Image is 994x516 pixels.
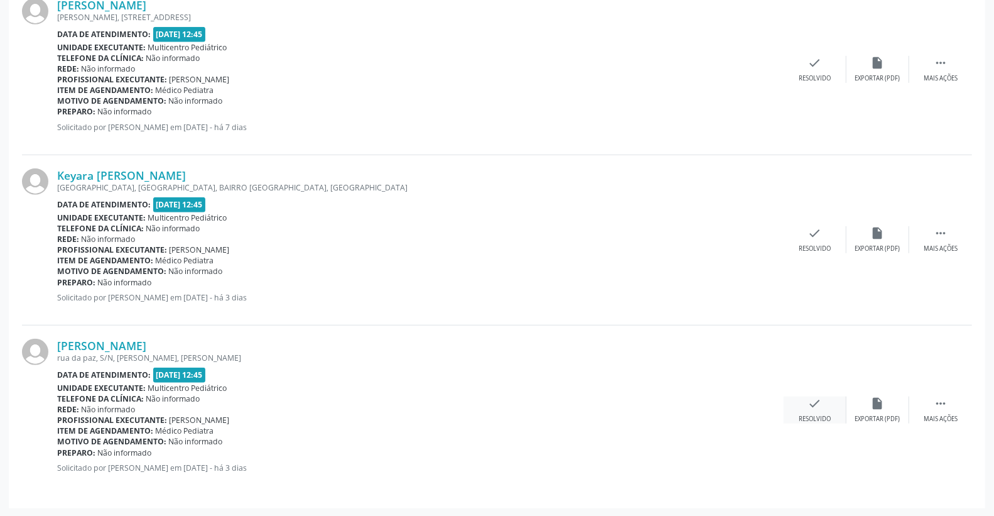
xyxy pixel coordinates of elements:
i: check [808,56,822,70]
a: Keyara [PERSON_NAME] [57,168,186,182]
div: Mais ações [924,74,958,83]
i:  [934,56,948,70]
b: Profissional executante: [57,415,167,425]
span: Multicentro Pediátrico [148,212,227,223]
b: Motivo de agendamento: [57,96,166,106]
i:  [934,397,948,410]
div: Mais ações [924,415,958,424]
b: Item de agendamento: [57,425,153,436]
span: Não informado [98,447,152,458]
b: Item de agendamento: [57,85,153,96]
p: Solicitado por [PERSON_NAME] em [DATE] - há 7 dias [57,122,784,133]
b: Data de atendimento: [57,29,151,40]
div: Exportar (PDF) [855,244,900,253]
span: Multicentro Pediátrico [148,42,227,53]
span: Não informado [82,234,136,244]
span: [PERSON_NAME] [170,415,230,425]
span: Médico Pediatra [156,255,214,266]
span: Não informado [146,393,200,404]
b: Data de atendimento: [57,199,151,210]
div: [PERSON_NAME], [STREET_ADDRESS] [57,12,784,23]
div: Exportar (PDF) [855,415,900,424]
span: Não informado [169,436,223,447]
i: insert_drive_file [871,56,885,70]
b: Telefone da clínica: [57,53,144,63]
b: Rede: [57,404,79,415]
span: [PERSON_NAME] [170,74,230,85]
i: check [808,397,822,410]
i: insert_drive_file [871,226,885,240]
p: Solicitado por [PERSON_NAME] em [DATE] - há 3 dias [57,463,784,473]
b: Telefone da clínica: [57,223,144,234]
b: Data de atendimento: [57,370,151,380]
b: Profissional executante: [57,74,167,85]
span: Não informado [146,223,200,234]
span: Não informado [82,404,136,415]
b: Profissional executante: [57,244,167,255]
span: Não informado [169,266,223,277]
span: [DATE] 12:45 [153,197,206,212]
span: Não informado [82,63,136,74]
span: Médico Pediatra [156,85,214,96]
b: Rede: [57,63,79,74]
b: Motivo de agendamento: [57,436,166,447]
span: Multicentro Pediátrico [148,383,227,393]
b: Preparo: [57,447,95,458]
div: Resolvido [799,244,831,253]
p: Solicitado por [PERSON_NAME] em [DATE] - há 3 dias [57,292,784,303]
b: Item de agendamento: [57,255,153,266]
a: [PERSON_NAME] [57,339,146,353]
span: Médico Pediatra [156,425,214,436]
b: Rede: [57,234,79,244]
img: img [22,339,48,365]
div: Resolvido [799,415,831,424]
span: [DATE] 12:45 [153,27,206,41]
span: Não informado [146,53,200,63]
span: Não informado [98,106,152,117]
span: Não informado [169,96,223,106]
span: Não informado [98,277,152,288]
div: [GEOGRAPHIC_DATA], [GEOGRAPHIC_DATA], BAIRRO [GEOGRAPHIC_DATA], [GEOGRAPHIC_DATA] [57,182,784,193]
i: insert_drive_file [871,397,885,410]
b: Preparo: [57,106,95,117]
span: [PERSON_NAME] [170,244,230,255]
b: Telefone da clínica: [57,393,144,404]
div: Resolvido [799,74,831,83]
i:  [934,226,948,240]
div: rua da paz, S/N, [PERSON_NAME], [PERSON_NAME] [57,353,784,363]
div: Exportar (PDF) [855,74,900,83]
div: Mais ações [924,244,958,253]
b: Unidade executante: [57,383,146,393]
i: check [808,226,822,240]
span: [DATE] 12:45 [153,368,206,382]
b: Unidade executante: [57,212,146,223]
img: img [22,168,48,195]
b: Unidade executante: [57,42,146,53]
b: Motivo de agendamento: [57,266,166,277]
b: Preparo: [57,277,95,288]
